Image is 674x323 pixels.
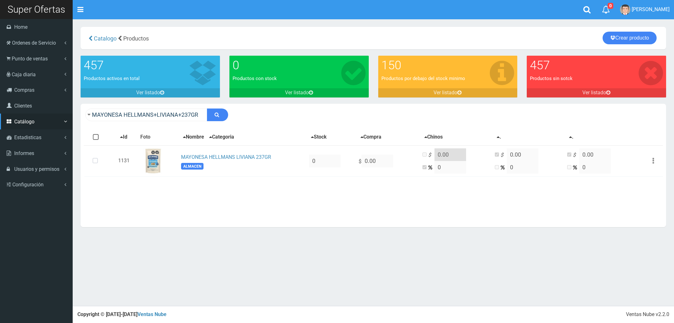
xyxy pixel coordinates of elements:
[501,152,507,159] i: $
[620,4,630,15] img: User Image
[233,76,277,81] font: Productos con stock
[14,103,32,109] span: Clientes
[8,4,65,15] span: Super Ofertas
[434,90,457,96] font: Ver listado
[285,90,309,96] font: Ver listado
[359,133,383,141] button: Compra
[94,35,117,42] span: Catalogo
[573,152,579,159] i: $
[84,76,140,81] font: Productos activos en total
[85,109,207,121] input: Ingrese su busqueda
[530,76,573,81] font: Productos sin sotck
[181,133,206,141] button: Nombre
[123,35,149,42] span: Productos
[12,40,56,46] span: Ordenes de Servicio
[116,146,138,177] td: 1131
[428,152,434,159] i: $
[14,166,59,172] span: Usuarios y permisos
[14,87,34,93] span: Compras
[582,90,606,96] font: Ver listado
[12,56,48,62] span: Punto de ventas
[422,133,445,141] button: Chinos
[527,88,666,97] a: Ver listado
[632,6,670,12] span: [PERSON_NAME]
[378,88,518,97] a: Ver listado
[14,24,27,30] span: Home
[608,3,613,9] span: 0
[181,154,271,160] a: MAYONESA HELLMANS LIVIANA 237GR
[626,311,669,318] div: Ventas Nube v2.2.0
[143,148,162,174] img: ...
[81,88,220,97] a: Ver listado
[136,90,160,96] font: Ver listado
[118,133,129,141] button: Id
[309,133,329,141] button: Stock
[381,76,465,81] font: Productos por debajo del stock minimo
[84,58,104,72] font: 457
[12,71,36,78] span: Caja diaria
[138,129,179,146] th: Foto
[137,311,167,317] a: Ventas Nube
[207,133,236,141] button: Categoria
[530,58,550,72] font: 457
[93,35,117,42] a: Catalogo
[229,88,369,97] a: Ver listado
[381,58,401,72] font: 150
[14,150,34,156] span: Informes
[14,119,34,125] span: Catálogo
[233,58,239,72] font: 0
[77,311,167,317] strong: Copyright © [DATE]-[DATE]
[181,163,203,170] span: ALMACEN
[603,32,657,44] a: Crear producto
[567,133,575,141] button: .
[356,146,420,177] td: $
[12,182,44,188] span: Configuración
[495,133,503,141] button: .
[14,134,41,140] span: Estadisticas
